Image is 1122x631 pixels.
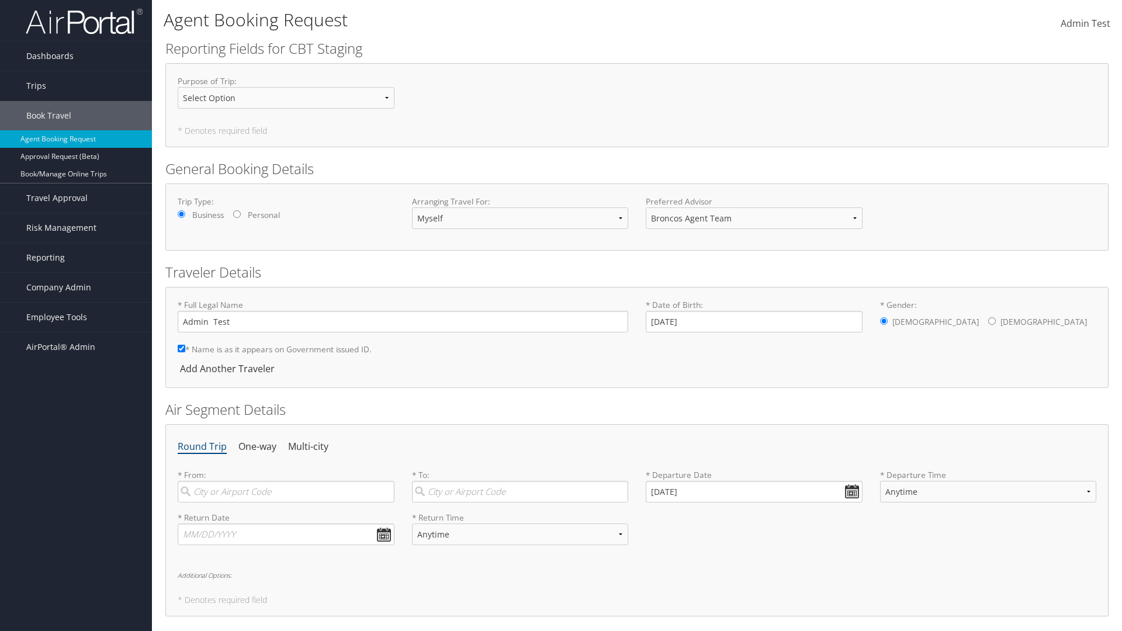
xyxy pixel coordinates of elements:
h2: Air Segment Details [165,400,1109,419]
label: * Return Time [412,512,629,523]
div: Add Another Traveler [178,362,280,376]
h2: Traveler Details [165,262,1109,282]
input: * Gender:[DEMOGRAPHIC_DATA][DEMOGRAPHIC_DATA] [880,317,888,325]
label: * Departure Time [880,469,1097,512]
label: * Name is as it appears on Government issued ID. [178,338,372,360]
span: Book Travel [26,101,71,130]
span: Company Admin [26,273,91,302]
span: Trips [26,71,46,100]
select: Purpose of Trip: [178,87,394,109]
label: * Full Legal Name [178,299,628,332]
label: [DEMOGRAPHIC_DATA] [892,311,979,333]
input: * Gender:[DEMOGRAPHIC_DATA][DEMOGRAPHIC_DATA] [988,317,996,325]
li: Round Trip [178,436,227,457]
h6: Additional Options: [178,572,1096,578]
label: Trip Type: [178,196,394,207]
label: Arranging Travel For: [412,196,629,207]
span: Travel Approval [26,183,88,213]
h1: Agent Booking Request [164,8,795,32]
span: AirPortal® Admin [26,332,95,362]
label: * Date of Birth: [646,299,863,332]
label: * Departure Date [646,469,863,481]
label: * Gender: [880,299,1097,334]
input: City or Airport Code [178,481,394,502]
select: * Departure Time [880,481,1097,502]
h2: Reporting Fields for CBT Staging [165,39,1109,58]
input: MM/DD/YYYY [178,523,394,545]
span: Reporting [26,243,65,272]
input: MM/DD/YYYY [646,481,863,502]
label: * From: [178,469,394,502]
label: Purpose of Trip : [178,75,394,118]
input: * Date of Birth: [646,311,863,332]
label: Business [192,209,224,221]
label: * Return Date [178,512,394,523]
span: Employee Tools [26,303,87,332]
span: Admin Test [1061,17,1110,30]
label: * To: [412,469,629,502]
input: * Full Legal Name [178,311,628,332]
span: Dashboards [26,41,74,71]
h2: General Booking Details [165,159,1109,179]
h5: * Denotes required field [178,127,1096,135]
h5: * Denotes required field [178,596,1096,604]
a: Admin Test [1061,6,1110,42]
label: [DEMOGRAPHIC_DATA] [1000,311,1087,333]
input: City or Airport Code [412,481,629,502]
label: Preferred Advisor [646,196,863,207]
li: Multi-city [288,436,328,457]
span: Risk Management [26,213,96,242]
input: * Name is as it appears on Government issued ID. [178,345,185,352]
label: Personal [248,209,280,221]
li: One-way [238,436,276,457]
img: airportal-logo.png [26,8,143,35]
